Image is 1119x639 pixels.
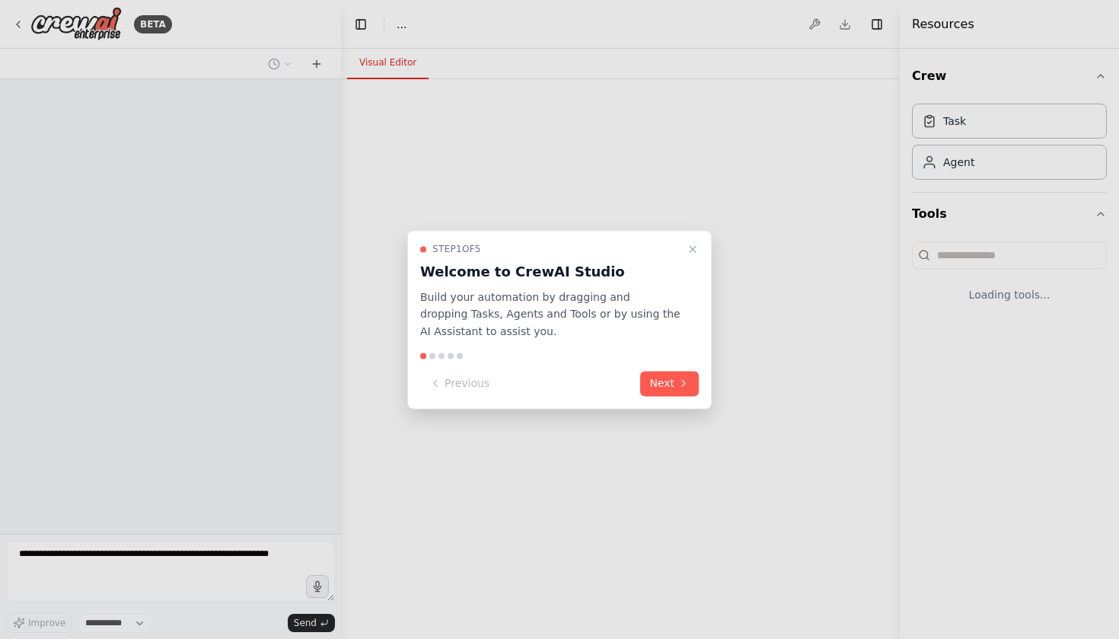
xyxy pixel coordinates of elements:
[432,243,481,255] span: Step 1 of 5
[350,14,371,35] button: Hide left sidebar
[420,261,681,283] h3: Welcome to CrewAI Studio
[684,240,702,258] button: Close walkthrough
[420,289,681,340] p: Build your automation by dragging and dropping Tasks, Agents and Tools or by using the AI Assista...
[420,371,499,396] button: Previous
[640,371,699,396] button: Next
